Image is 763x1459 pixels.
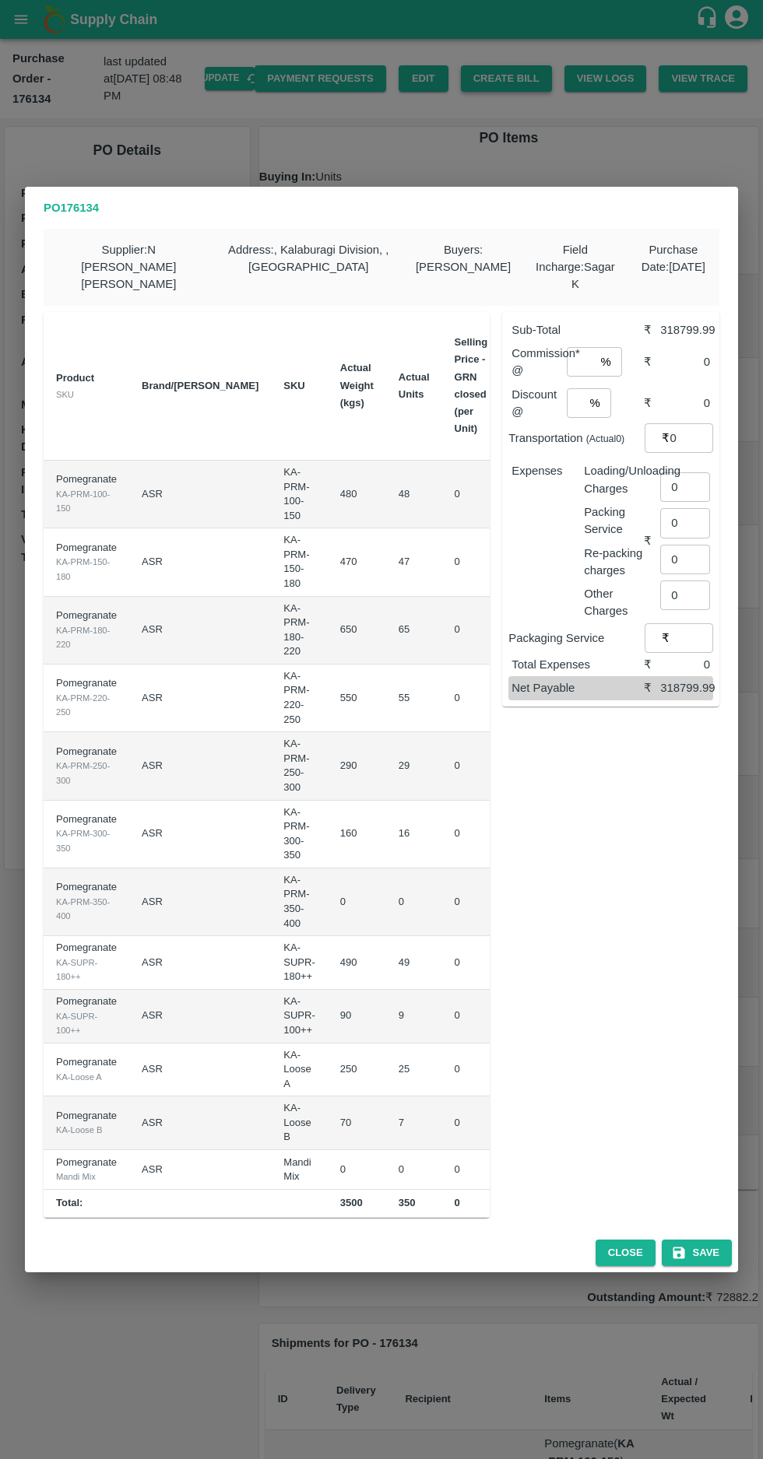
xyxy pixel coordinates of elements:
[644,679,660,696] div: ₹
[386,461,442,528] td: 48
[644,321,660,338] div: ₹
[512,462,571,479] p: Expenses
[213,229,403,306] div: Address : , Kalaburagi Division, , [GEOGRAPHIC_DATA]
[328,461,386,528] td: 480
[129,801,271,868] td: ASR
[56,1009,117,1038] div: KA-SUPR-100++
[442,665,501,732] td: 0
[271,1150,327,1190] td: Mandi Mix
[44,597,129,665] td: Pomegranate
[44,1096,129,1150] td: Pomegranate
[44,528,129,596] td: Pomegranate
[271,936,327,990] td: KA-SUPR-180++
[584,462,644,497] p: Loading/Unloading Charges
[271,597,327,665] td: KA-PRM-180-220
[386,868,442,936] td: 0
[508,630,645,647] p: Packaging Service
[442,801,501,868] td: 0
[129,1150,271,1190] td: ASR
[662,430,670,447] p: ₹
[584,585,644,620] p: Other Charges
[442,732,501,800] td: 0
[271,732,327,800] td: KA-PRM-250-300
[386,597,442,665] td: 65
[328,868,386,936] td: 0
[386,732,442,800] td: 29
[129,597,271,665] td: ASR
[271,1096,327,1150] td: KA-Loose B
[271,528,327,596] td: KA-PRM-150-180
[662,1240,732,1267] button: Save
[56,623,117,652] div: KA-PRM-180-220
[442,461,501,528] td: 0
[328,1150,386,1190] td: 0
[44,461,129,528] td: Pomegranate
[56,1170,117,1184] div: Mandi Mix
[271,801,327,868] td: KA-PRM-300-350
[386,801,442,868] td: 16
[442,1150,501,1190] td: 0
[44,990,129,1043] td: Pomegranate
[328,732,386,800] td: 290
[56,555,117,584] div: KA-PRM-150-180
[129,936,271,990] td: ASR
[386,665,442,732] td: 55
[328,801,386,868] td: 160
[44,229,213,306] div: Supplier : N [PERSON_NAME] [PERSON_NAME]
[56,372,94,384] b: Product
[512,345,567,380] p: Commission* @
[512,321,644,338] p: Sub-Total
[386,528,442,596] td: 47
[399,371,430,400] b: Actual Units
[386,936,442,990] td: 49
[584,503,644,538] p: Packing Service
[56,1123,117,1137] div: KA-Loose B
[455,1197,460,1208] b: 0
[589,395,599,412] p: %
[44,665,129,732] td: Pomegranate
[328,1096,386,1150] td: 70
[442,868,501,936] td: 0
[328,665,386,732] td: 550
[523,229,628,306] div: Field Incharge : Sagar K
[56,691,117,720] div: KA-PRM-220-250
[56,1197,83,1208] b: Total:
[328,1043,386,1097] td: 250
[660,395,710,412] div: 0
[56,1070,117,1084] div: KA-Loose A
[601,353,611,370] p: %
[56,895,117,924] div: KA-PRM-350-400
[129,868,271,936] td: ASR
[660,656,710,673] div: 0
[328,990,386,1043] td: 90
[662,630,670,647] p: ₹
[142,380,258,391] b: Brand/[PERSON_NAME]
[512,656,644,673] p: Total Expenses
[512,679,644,696] p: Net Payable
[271,665,327,732] td: KA-PRM-220-250
[328,528,386,596] td: 470
[129,461,271,528] td: ASR
[271,1043,327,1097] td: KA-Loose A
[628,229,719,306] div: Purchase Date : [DATE]
[283,380,304,391] b: SKU
[328,597,386,665] td: 650
[328,936,386,990] td: 490
[44,1150,129,1190] td: Pomegranate
[129,665,271,732] td: ASR
[403,229,523,306] div: Buyers : [PERSON_NAME]
[129,732,271,800] td: ASR
[386,1043,442,1097] td: 25
[508,430,645,447] p: Transportation
[455,336,488,434] b: Selling Price - GRN closed (per Unit)
[56,826,117,855] div: KA-PRM-300-350
[271,868,327,936] td: KA-PRM-350-400
[271,461,327,528] td: KA-PRM-100-150
[340,362,374,409] b: Actual Weight (kgs)
[660,353,710,370] div: 0
[56,388,117,402] div: SKU
[442,597,501,665] td: 0
[644,532,660,549] div: ₹
[442,1043,501,1097] td: 0
[660,679,710,696] div: 318799.99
